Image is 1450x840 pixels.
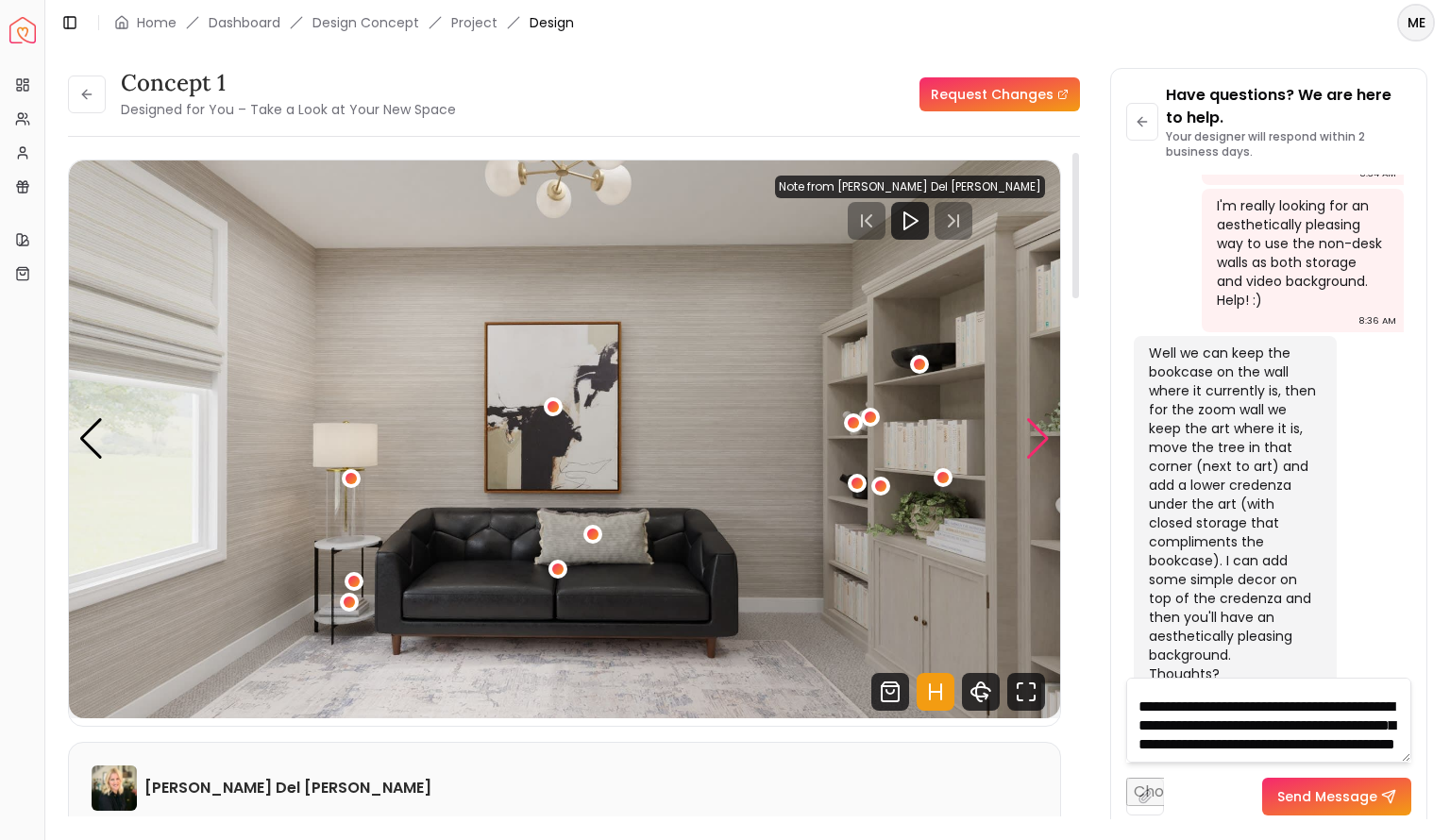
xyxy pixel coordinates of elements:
div: 8:36 AM [1358,311,1396,330]
svg: 360 View [962,673,1000,711]
h3: concept 1 [121,68,456,98]
svg: Shop Products from this design [871,673,909,711]
div: I'm really looking for an aesthetically pleasing way to use the non-desk walls as both storage an... [1217,196,1386,310]
img: Spacejoy Logo [9,17,36,43]
div: Previous slide [78,418,104,460]
a: Request Changes [919,77,1080,111]
li: Design Concept [312,13,419,32]
img: Design Render 2 [69,160,1060,718]
button: ME [1397,4,1435,42]
nav: breadcrumb [114,13,574,32]
span: ME [1399,6,1433,40]
div: Note from [PERSON_NAME] Del [PERSON_NAME] [775,176,1045,198]
div: 2 / 4 [69,160,1060,718]
svg: Play [899,210,921,232]
a: Dashboard [209,13,280,32]
a: Home [137,13,177,32]
small: Designed for You – Take a Look at Your New Space [121,100,456,119]
img: Tina Martin Del Campo [92,765,137,811]
button: Send Message [1262,778,1411,815]
a: Project [451,13,497,32]
p: Your designer will respond within 2 business days. [1166,129,1411,160]
div: Carousel [69,160,1060,718]
div: Next slide [1025,418,1051,460]
a: Spacejoy [9,17,36,43]
svg: Fullscreen [1007,673,1045,711]
svg: Hotspots Toggle [917,673,954,711]
span: Design [530,13,574,32]
div: Well we can keep the bookcase on the wall where it currently is, then for the zoom wall we keep t... [1149,344,1318,683]
h6: [PERSON_NAME] Del [PERSON_NAME] [144,777,431,799]
p: Have questions? We are here to help. [1166,84,1411,129]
